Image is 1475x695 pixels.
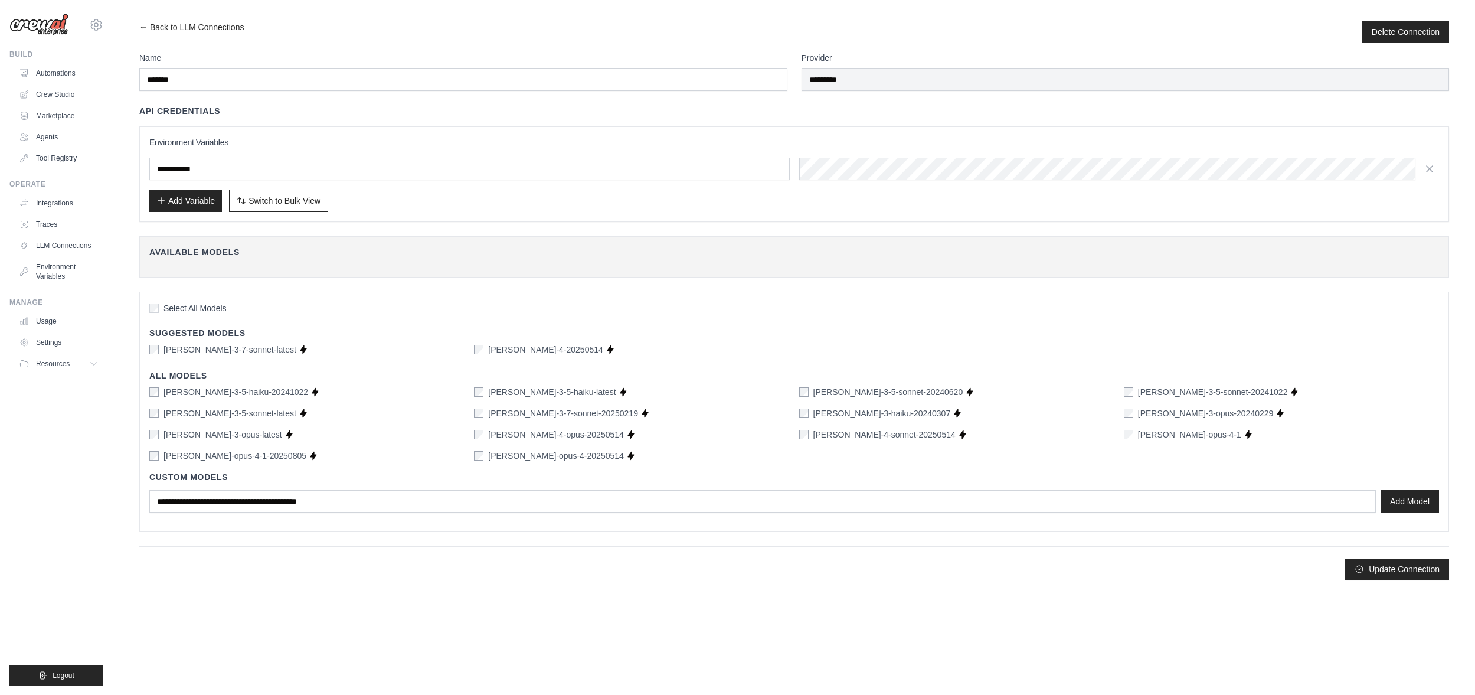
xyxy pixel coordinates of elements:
button: Resources [14,354,103,373]
label: claude-3-5-sonnet-20240620 [813,386,963,398]
a: Tool Registry [14,149,103,168]
button: Logout [9,665,103,686]
a: Environment Variables [14,257,103,286]
input: claude-3-5-sonnet-20240620 [799,387,809,397]
label: claude-3-opus-20240229 [1138,407,1274,419]
span: Logout [53,671,74,680]
a: Settings [14,333,103,352]
input: claude-3-opus-latest [149,430,159,439]
h4: Custom Models [149,471,1439,483]
span: Select All Models [163,302,227,314]
label: claude-3-5-haiku-20241022 [163,386,308,398]
input: claude-4-sonnet-20250514 [799,430,809,439]
button: Switch to Bulk View [229,190,328,212]
input: claude-opus-4-1-20250805 [149,451,159,461]
label: claude-3-5-sonnet-20241022 [1138,386,1288,398]
h4: API Credentials [139,105,220,117]
label: claude-opus-4-20250514 [488,450,624,462]
input: claude-3-5-haiku-20241022 [149,387,159,397]
label: claude-3-haiku-20240307 [813,407,951,419]
input: claude-opus-4-1 [1124,430,1133,439]
label: claude-3-5-sonnet-latest [163,407,296,419]
input: claude-3-5-sonnet-20241022 [1124,387,1133,397]
input: claude-4-opus-20250514 [474,430,483,439]
input: Select All Models [149,304,159,313]
h4: Available Models [149,246,1439,258]
div: Build [9,50,103,59]
h4: Suggested Models [149,327,1439,339]
a: Integrations [14,194,103,213]
a: Agents [14,128,103,146]
input: claude-3-opus-20240229 [1124,409,1133,418]
a: ← Back to LLM Connections [139,21,244,43]
span: Resources [36,359,70,368]
button: Delete Connection [1372,26,1440,38]
input: claude-opus-4-20250514 [474,451,483,461]
label: claude-3-7-sonnet-20250219 [488,407,638,419]
label: claude-4-sonnet-20250514 [813,429,956,441]
input: claude-3-5-haiku-latest [474,387,483,397]
label: claude-opus-4-1-20250805 [163,450,306,462]
a: LLM Connections [14,236,103,255]
input: claude-3-7-sonnet-20250219 [474,409,483,418]
a: Usage [14,312,103,331]
label: claude-3-7-sonnet-latest [163,344,296,355]
label: Provider [802,52,1450,64]
a: Automations [14,64,103,83]
a: Crew Studio [14,85,103,104]
label: claude-sonnet-4-20250514 [488,344,603,355]
input: claude-3-7-sonnet-latest [149,345,159,354]
label: claude-3-5-haiku-latest [488,386,616,398]
button: Update Connection [1345,559,1449,580]
button: Add Variable [149,190,222,212]
button: Add Model [1381,490,1439,513]
input: claude-3-haiku-20240307 [799,409,809,418]
label: Name [139,52,787,64]
span: Switch to Bulk View [248,195,320,207]
label: claude-4-opus-20250514 [488,429,624,441]
a: Marketplace [14,106,103,125]
h3: Environment Variables [149,136,1439,148]
input: claude-3-5-sonnet-latest [149,409,159,418]
h4: All Models [149,370,1439,381]
div: Operate [9,180,103,189]
a: Traces [14,215,103,234]
label: claude-opus-4-1 [1138,429,1241,441]
input: claude-sonnet-4-20250514 [474,345,483,354]
div: Manage [9,298,103,307]
label: claude-3-opus-latest [163,429,282,441]
img: Logo [9,14,68,36]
